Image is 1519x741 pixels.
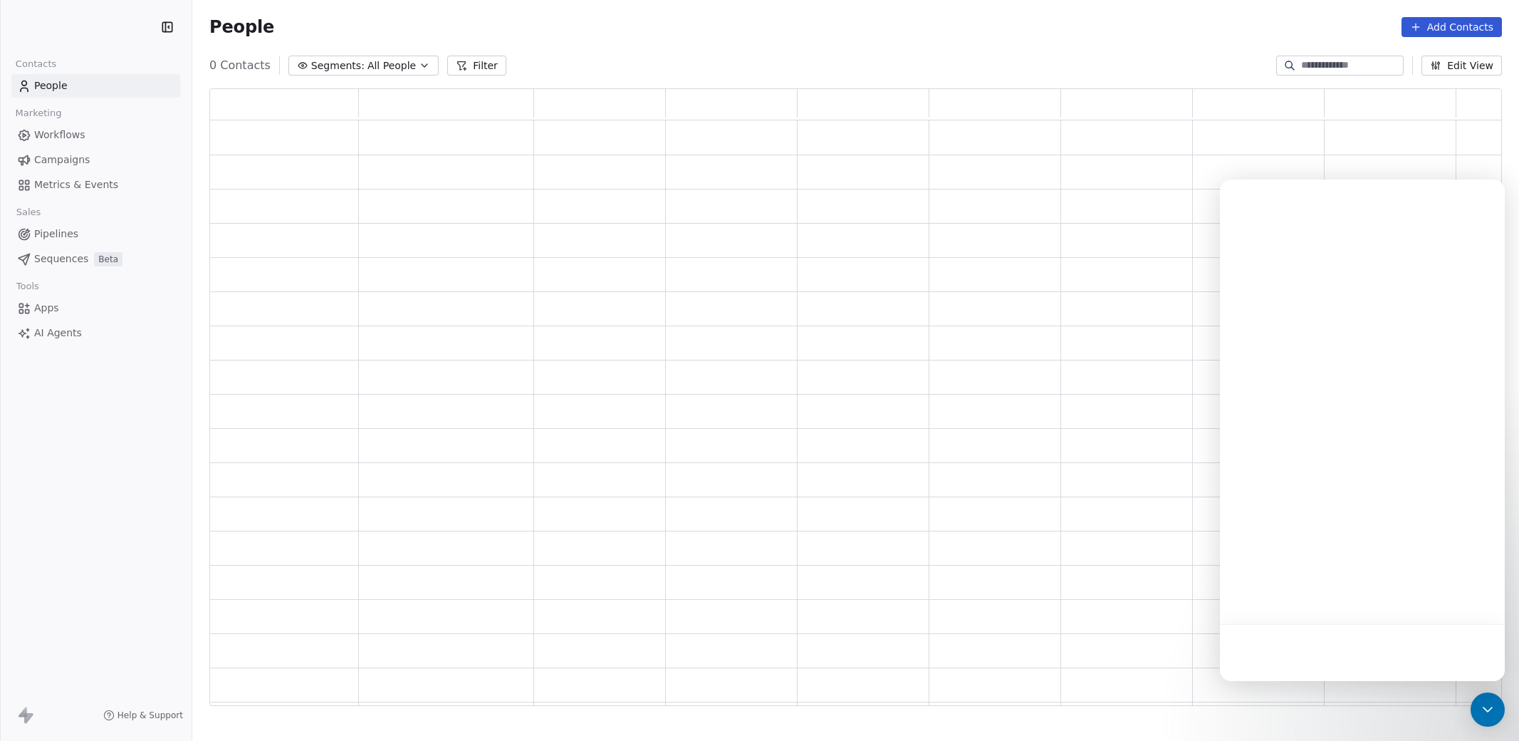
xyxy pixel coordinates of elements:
span: Apps [34,301,59,316]
a: Campaigns [11,148,180,172]
a: Workflows [11,123,180,147]
span: Beta [94,252,122,266]
span: Sequences [34,252,88,266]
span: Contacts [9,53,63,75]
a: Apps [11,296,180,320]
a: Help & Support [103,710,183,721]
span: Sales [10,202,47,223]
span: 0 Contacts [209,57,271,74]
button: Filter [447,56,506,76]
span: People [209,16,274,38]
span: Pipelines [34,227,78,242]
span: People [34,78,68,93]
div: Open Intercom Messenger [1471,693,1505,727]
button: Add Contacts [1401,17,1502,37]
span: Segments: [311,58,365,73]
button: Edit View [1421,56,1502,76]
span: Tools [10,276,45,297]
span: Marketing [9,103,68,124]
span: Metrics & Events [34,177,118,192]
span: Workflows [34,128,85,142]
a: SequencesBeta [11,247,180,271]
a: Pipelines [11,222,180,246]
span: AI Agents [34,326,82,341]
a: AI Agents [11,321,180,345]
a: Metrics & Events [11,173,180,197]
a: People [11,74,180,98]
span: Campaigns [34,152,90,167]
span: All People [367,58,416,73]
span: Help & Support [118,710,183,721]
